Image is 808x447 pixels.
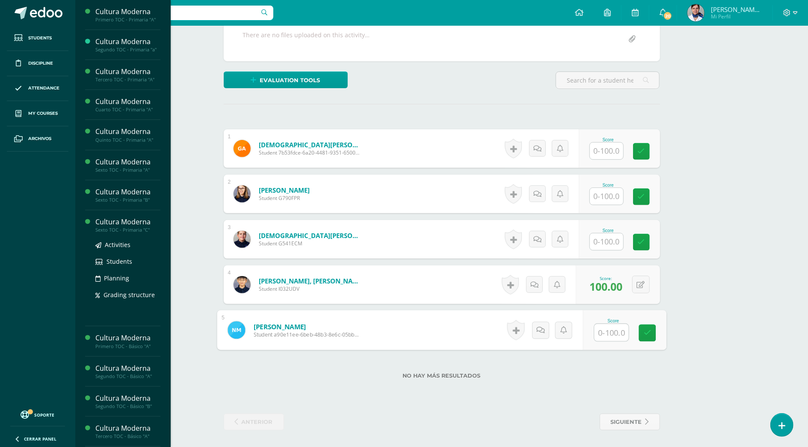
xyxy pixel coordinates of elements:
[95,67,160,83] a: Cultura ModernaTercero TOC - Primaria "A"
[95,37,160,53] a: Cultura ModernaSegundo TOC - Primaria "a"
[95,127,160,137] div: Cultura Moderna
[95,17,160,23] div: Primero TOC - Primaria "A"
[234,140,251,157] img: 7933465c5e4b017c89a5789e6f3d0497.png
[28,85,59,92] span: Attendance
[95,403,160,409] div: Segundo TOC - Básico "B"
[594,324,628,341] input: 0-100.0
[259,285,361,292] span: Student I032UDV
[7,101,68,126] a: My courses
[234,231,251,248] img: a051cbb416d186d507c6173f0223b57f.png
[105,241,130,249] span: Activities
[28,110,58,117] span: My courses
[259,140,361,149] a: [DEMOGRAPHIC_DATA][PERSON_NAME]
[95,333,160,349] a: Cultura ModernaPrimero TOC - Básico "A"
[95,37,160,47] div: Cultura Moderna
[259,277,361,285] a: [PERSON_NAME], [PERSON_NAME]
[95,167,160,173] div: Sexto TOC - Primaria "A"
[104,291,155,299] span: Grading structure
[95,433,160,439] div: Tercero TOC - Básico "A"
[24,436,56,442] span: Cerrar panel
[590,143,623,159] input: 0-100.0
[95,217,160,227] div: Cultura Moderna
[711,5,762,14] span: [PERSON_NAME] [PERSON_NAME]
[95,197,160,203] div: Sexto TOC - Primaria "B"
[104,274,129,282] span: Planning
[224,372,660,379] label: No hay más resultados
[260,72,320,88] span: Evaluation tools
[590,188,623,205] input: 0-100.0
[7,76,68,101] a: Attendance
[590,233,623,250] input: 0-100.0
[95,137,160,143] div: Quinto TOC - Primaria "A"
[711,13,762,20] span: Mi Perfil
[28,135,51,142] span: Archivos
[234,185,251,203] img: f7391cd2f7facbbdefbd8e8fc9b86338.png
[95,290,160,300] a: Grading structure
[95,7,160,17] div: Cultura Moderna
[95,157,160,167] div: Cultura Moderna
[95,227,160,233] div: Sexto TOC - Primaria "C"
[95,373,160,379] div: Segundo TOC - Básico "A"
[600,414,660,430] a: siguiente
[590,279,623,294] span: 100.00
[259,149,361,156] span: Student 7b53fdce-6a20-4481-9351-6500ee31beee
[95,127,160,143] a: Cultura ModernaQuinto TOC - Primaria "A"
[228,321,245,339] img: c9d2ed745367bc8a5e01f30d52d03d45.png
[589,183,627,188] div: Score
[224,72,348,88] a: Evaluation tools
[95,393,160,409] a: Cultura ModernaSegundo TOC - Básico "B"
[10,408,65,420] a: Soporte
[95,364,160,379] a: Cultura ModernaSegundo TOC - Básico "A"
[7,26,68,51] a: Students
[28,35,52,42] span: Students
[611,414,642,430] span: siguiente
[589,137,627,142] div: Score
[95,240,160,250] a: Activities
[95,97,160,113] a: Cultura ModernaCuarto TOC - Primaria "A"
[95,273,160,283] a: Planning
[95,187,160,203] a: Cultura ModernaSexto TOC - Primaria "B"
[95,343,160,349] div: Primero TOC - Básico "A"
[259,186,310,194] a: [PERSON_NAME]
[556,72,659,89] input: Search for a student here…
[95,393,160,403] div: Cultura Moderna
[259,240,361,247] span: Student G541ECM
[95,423,160,439] a: Cultura ModernaTercero TOC - Básico "A"
[81,6,273,20] input: Search a user…
[107,257,132,265] span: Students
[253,331,359,339] span: Student a90e11ee-6beb-48b3-8e6c-05bb7922e5c8
[95,47,160,53] div: Segundo TOC - Primaria "a"
[95,7,160,23] a: Cultura ModernaPrimero TOC - Primaria "A"
[35,412,55,418] span: Soporte
[259,194,310,202] span: Student G790FPR
[95,77,160,83] div: Tercero TOC - Primaria "A"
[95,333,160,343] div: Cultura Moderna
[95,423,160,433] div: Cultura Moderna
[95,97,160,107] div: Cultura Moderna
[95,67,160,77] div: Cultura Moderna
[687,4,704,21] img: 1792bf0c86e4e08ac94418cc7cb908c7.png
[253,322,359,331] a: [PERSON_NAME]
[28,60,53,67] span: Discipline
[7,126,68,152] a: Archivos
[259,231,361,240] a: [DEMOGRAPHIC_DATA][PERSON_NAME]
[243,31,370,48] div: There are no files uploaded on this activity…
[95,217,160,233] a: Cultura ModernaSexto TOC - Primaria "C"
[234,276,251,293] img: eb87bae0840cdbc69652774d2ba8cef5.png
[95,157,160,173] a: Cultura ModernaSexto TOC - Primaria "A"
[590,275,623,281] div: Score:
[95,364,160,373] div: Cultura Moderna
[95,187,160,197] div: Cultura Moderna
[589,228,627,233] div: Score
[95,256,160,266] a: Students
[95,107,160,113] div: Cuarto TOC - Primaria "A"
[663,11,672,21] span: 20
[242,414,273,430] span: anterior
[7,51,68,76] a: Discipline
[594,319,633,323] div: Score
